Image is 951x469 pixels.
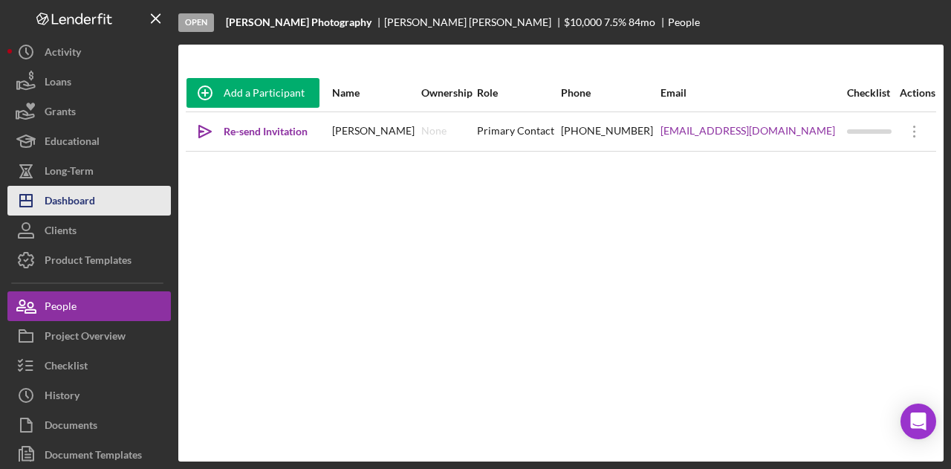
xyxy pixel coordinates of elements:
[7,126,171,156] button: Educational
[421,125,447,137] div: None
[477,87,559,99] div: Role
[45,245,132,279] div: Product Templates
[896,87,935,99] div: Actions
[224,78,305,108] div: Add a Participant
[226,16,371,28] b: [PERSON_NAME] Photography
[629,16,655,28] div: 84 mo
[45,381,79,414] div: History
[45,97,76,130] div: Grants
[7,410,171,440] button: Documents
[186,117,322,146] button: Re-send Invitation
[7,67,171,97] button: Loans
[7,97,171,126] button: Grants
[45,37,81,71] div: Activity
[660,125,835,137] a: [EMAIL_ADDRESS][DOMAIN_NAME]
[604,16,626,28] div: 7.5 %
[45,216,77,249] div: Clients
[900,404,936,439] div: Open Intercom Messenger
[7,37,171,67] button: Activity
[332,113,420,150] div: [PERSON_NAME]
[7,321,171,351] button: Project Overview
[45,186,95,219] div: Dashboard
[7,381,171,410] button: History
[45,156,94,190] div: Long-Term
[7,351,171,381] button: Checklist
[186,78,319,108] button: Add a Participant
[561,87,659,99] div: Phone
[384,16,564,28] div: [PERSON_NAME] [PERSON_NAME]
[45,410,97,444] div: Documents
[421,87,475,99] div: Ownership
[847,87,895,99] div: Checklist
[668,16,700,28] div: People
[7,186,171,216] button: Dashboard
[477,113,559,150] div: Primary Contact
[45,126,100,160] div: Educational
[7,216,171,245] button: Clients
[7,245,171,275] button: Product Templates
[45,351,88,384] div: Checklist
[45,321,126,355] div: Project Overview
[332,87,420,99] div: Name
[45,291,77,325] div: People
[45,67,71,100] div: Loans
[178,13,214,32] div: Open
[561,113,659,150] div: [PHONE_NUMBER]
[564,16,602,28] span: $10,000
[660,87,845,99] div: Email
[7,291,171,321] button: People
[224,117,308,146] div: Re-send Invitation
[7,156,171,186] button: Long-Term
